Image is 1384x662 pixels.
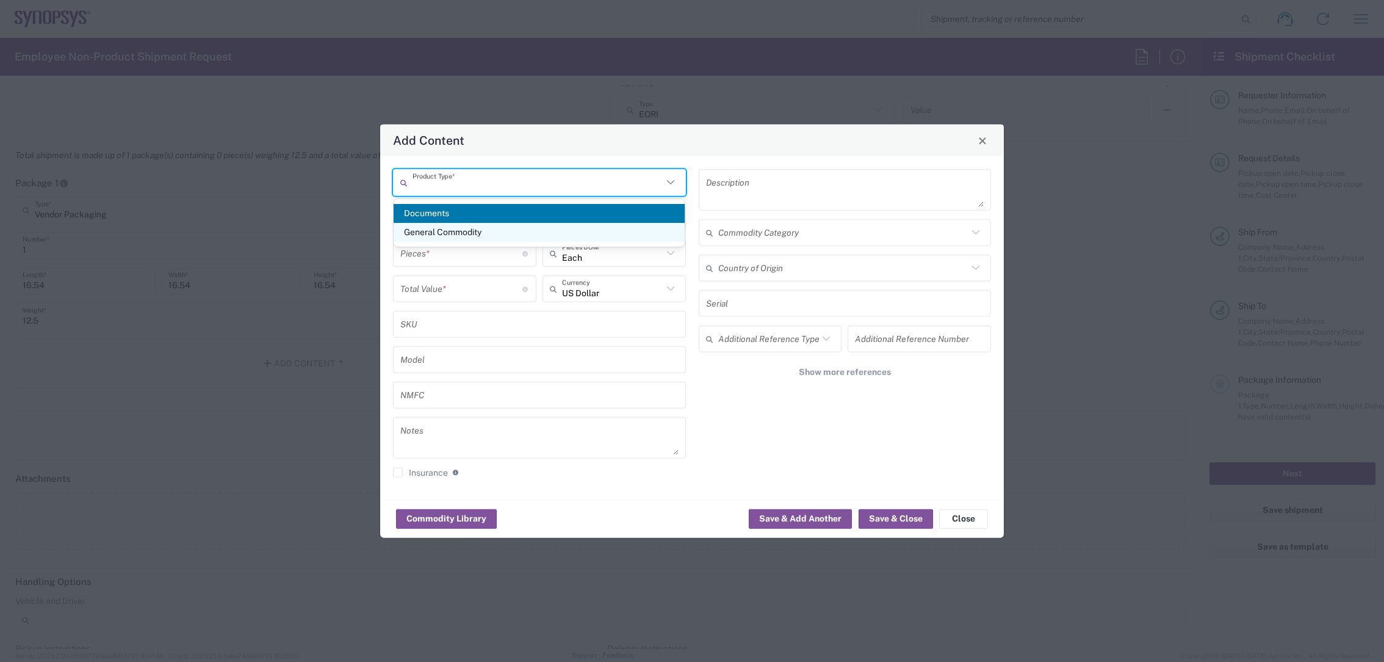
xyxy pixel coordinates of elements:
button: Save & Close [859,509,933,528]
button: Close [974,132,991,149]
button: Save & Add Another [749,509,852,528]
button: Commodity Library [396,509,497,528]
span: Show more references [799,366,891,378]
label: Insurance [393,468,448,478]
button: Close [939,509,988,528]
span: General Commodity [394,223,685,242]
span: Documents [394,204,685,223]
h4: Add Content [393,131,464,149]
